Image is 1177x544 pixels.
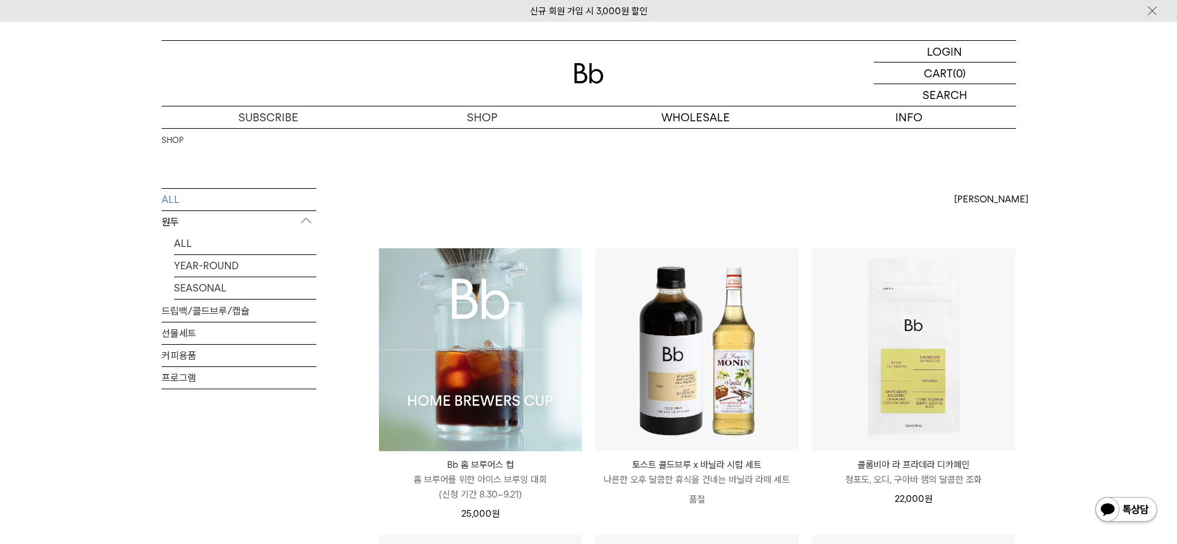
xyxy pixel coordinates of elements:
p: Bb 홈 브루어스 컵 [379,457,582,472]
a: 신규 회원 가입 시 3,000원 할인 [530,6,648,17]
span: 22,000 [895,493,932,504]
p: 나른한 오후 달콤한 휴식을 건네는 바닐라 라떼 세트 [596,472,799,487]
a: 프로그램 [162,367,316,389]
p: 콜롬비아 라 프라데라 디카페인 [812,457,1015,472]
img: 토스트 콜드브루 x 바닐라 시럽 세트 [596,248,799,451]
a: LOGIN [874,41,1016,63]
p: LOGIN [927,41,962,62]
a: Bb 홈 브루어스 컵 [379,248,582,451]
a: 드립백/콜드브루/캡슐 [162,300,316,322]
span: 25,000 [461,508,500,519]
a: 커피용품 [162,345,316,366]
a: 선물세트 [162,322,316,344]
a: SUBSCRIBE [162,106,375,128]
img: 1000001223_add2_021.jpg [379,248,582,451]
img: 카카오톡 채널 1:1 채팅 버튼 [1094,496,1158,525]
a: 토스트 콜드브루 x 바닐라 시럽 세트 나른한 오후 달콤한 휴식을 건네는 바닐라 라떼 세트 [596,457,799,487]
p: 청포도, 오디, 구아바 잼의 달콤한 조화 [812,472,1015,487]
span: 원 [492,508,500,519]
a: SEASONAL [174,277,316,299]
p: 토스트 콜드브루 x 바닐라 시럽 세트 [596,457,799,472]
p: SEARCH [923,84,967,106]
a: ALL [174,233,316,254]
img: 로고 [574,63,604,84]
a: ALL [162,189,316,210]
p: 원두 [162,211,316,233]
a: 콜롬비아 라 프라데라 디카페인 청포도, 오디, 구아바 잼의 달콤한 조화 [812,457,1015,487]
img: 콜롬비아 라 프라데라 디카페인 [812,248,1015,451]
p: (0) [953,63,966,84]
a: SHOP [162,134,183,147]
a: YEAR-ROUND [174,255,316,277]
span: 원 [924,493,932,504]
p: CART [924,63,953,84]
a: CART (0) [874,63,1016,84]
a: Bb 홈 브루어스 컵 홈 브루어를 위한 아이스 브루잉 대회(신청 기간 8.30~9.21) [379,457,582,502]
p: 홈 브루어를 위한 아이스 브루잉 대회 (신청 기간 8.30~9.21) [379,472,582,502]
p: WHOLESALE [589,106,802,128]
p: INFO [802,106,1016,128]
a: SHOP [375,106,589,128]
span: [PERSON_NAME] [954,192,1028,207]
p: 품절 [596,487,799,512]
